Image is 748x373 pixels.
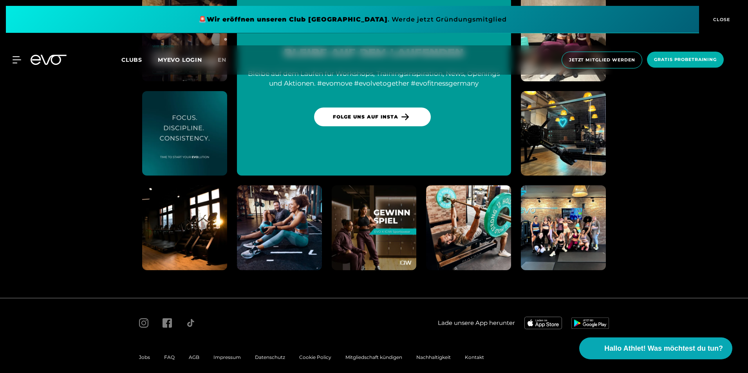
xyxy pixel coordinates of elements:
img: evofitness instagram [142,91,227,176]
img: evofitness instagram [332,185,417,270]
span: Lade unsere App herunter [438,319,515,328]
span: Hallo Athlet! Was möchtest du tun? [604,343,723,354]
span: en [218,56,226,63]
a: Kontakt [465,354,484,360]
img: evofitness app [524,317,562,329]
span: Folge uns auf Insta [333,113,398,120]
a: Mitgliedschaft kündigen [345,354,402,360]
img: evofitness instagram [521,91,606,176]
a: en [218,56,236,65]
img: evofitness instagram [237,185,322,270]
img: evofitness instagram [521,185,606,270]
button: Hallo Athlet! Was möchtest du tun? [579,337,732,359]
a: Datenschutz [255,354,285,360]
span: CLOSE [711,16,730,23]
a: Impressum [213,354,241,360]
span: Gratis Probetraining [654,56,717,63]
span: Clubs [121,56,142,63]
img: evofitness app [571,317,609,328]
span: Jetzt Mitglied werden [569,57,635,63]
button: CLOSE [699,6,742,33]
a: Jetzt Mitglied werden [559,52,645,68]
a: Folge uns auf Insta [314,108,430,126]
a: AGB [189,354,199,360]
a: FAQ [164,354,175,360]
a: Nachhaltigkeit [416,354,451,360]
a: Jobs [139,354,150,360]
a: Clubs [121,56,158,63]
img: evofitness instagram [142,185,227,270]
img: evofitness instagram [426,185,511,270]
a: Cookie Policy [299,354,331,360]
a: Gratis Probetraining [645,52,726,68]
a: MYEVO LOGIN [158,56,202,63]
